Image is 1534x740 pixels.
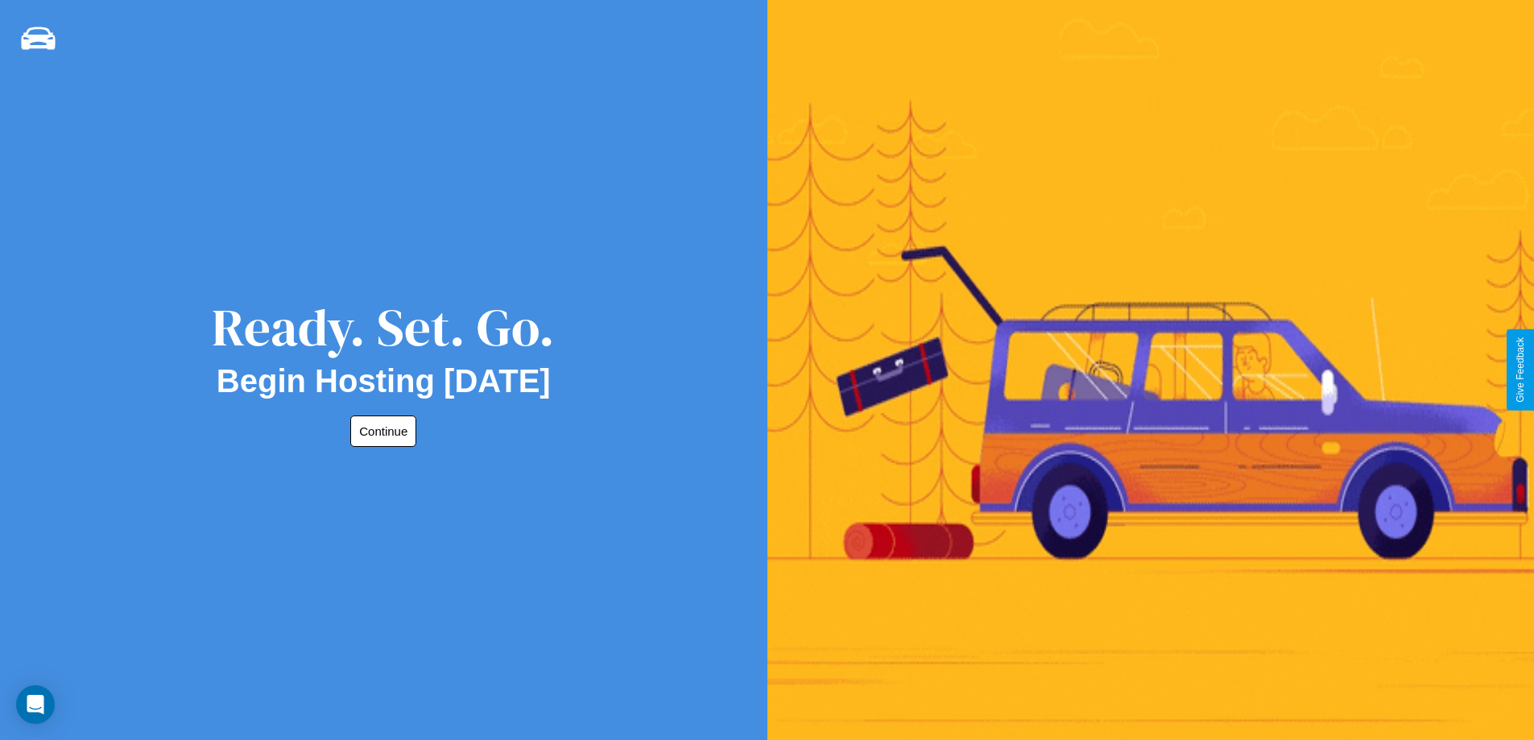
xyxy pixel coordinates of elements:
[350,415,416,447] button: Continue
[16,685,55,724] div: Open Intercom Messenger
[217,363,551,399] h2: Begin Hosting [DATE]
[1515,337,1526,403] div: Give Feedback
[212,291,555,363] div: Ready. Set. Go.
